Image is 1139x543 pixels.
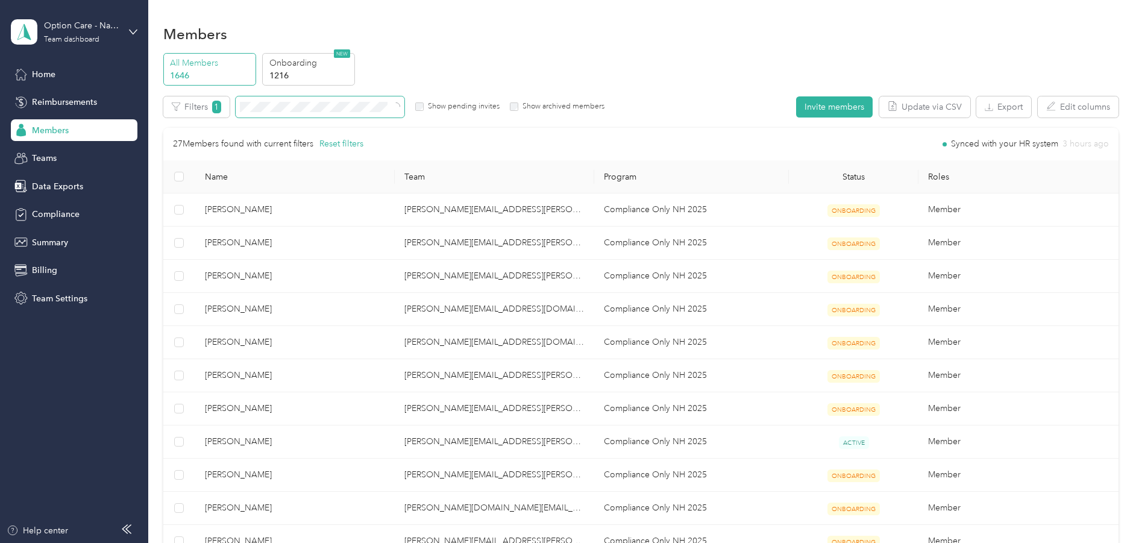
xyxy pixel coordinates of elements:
[594,193,789,227] td: Compliance Only NH 2025
[918,293,1118,326] td: Member
[594,492,789,525] td: Compliance Only NH 2025
[395,492,594,525] td: christen.ford@navenhealth.com
[395,293,594,326] td: kay.kierspe@navenhealth.com
[205,269,385,283] span: [PERSON_NAME]
[918,359,1118,392] td: Member
[594,425,789,459] td: Compliance Only NH 2025
[170,57,252,69] p: All Members
[32,68,55,81] span: Home
[594,227,789,260] td: Compliance Only NH 2025
[395,260,594,293] td: taylor.johnston@navenhealth.com
[395,193,594,227] td: deanna.mccoy@navenhealth.com
[205,402,385,415] span: [PERSON_NAME]
[32,180,83,193] span: Data Exports
[789,160,918,193] th: Status
[319,137,363,151] button: Reset filters
[195,227,395,260] td: Barbara Kelley
[205,172,385,182] span: Name
[918,160,1118,193] th: Roles
[195,260,395,293] td: Jaime Barrett
[205,236,385,250] span: [PERSON_NAME]
[918,326,1118,359] td: Member
[32,264,57,277] span: Billing
[796,96,873,118] button: Invite members
[163,96,230,118] button: Filters1
[594,160,789,193] th: Program
[195,459,395,492] td: Cory Barnes
[170,69,252,82] p: 1646
[205,369,385,382] span: [PERSON_NAME]
[195,392,395,425] td: Brittany Barnett
[827,237,880,250] span: ONBOARDING
[918,193,1118,227] td: Member
[918,492,1118,525] td: Member
[205,435,385,448] span: [PERSON_NAME]
[789,260,918,293] td: ONBOARDING
[195,359,395,392] td: Erika Hubbard
[789,227,918,260] td: ONBOARDING
[195,326,395,359] td: Cindy Barreto
[789,359,918,392] td: ONBOARDING
[789,293,918,326] td: ONBOARDING
[827,204,880,217] span: ONBOARDING
[44,19,119,32] div: Option Care - Naven Health
[789,326,918,359] td: ONBOARDING
[395,425,594,459] td: elizabeth.piercy@navenhealth.com
[1038,96,1119,118] button: Edit columns
[195,160,395,193] th: Name
[269,69,351,82] p: 1216
[594,326,789,359] td: Compliance Only NH 2025
[173,137,313,151] p: 27 Members found with current filters
[32,96,97,108] span: Reimbursements
[195,492,395,525] td: Crystal Ybarra
[44,36,99,43] div: Team dashboard
[918,227,1118,260] td: Member
[395,227,594,260] td: rebecca.geho@navenhealth.com
[594,359,789,392] td: Compliance Only NH 2025
[195,293,395,326] td: Morgan Barfield
[195,425,395,459] td: Morgan Baran
[32,236,68,249] span: Summary
[32,152,57,165] span: Teams
[32,124,69,137] span: Members
[1072,476,1139,543] iframe: Everlance-gr Chat Button Frame
[395,326,594,359] td: olga.roman@navenhealth.com
[32,292,87,305] span: Team Settings
[395,160,594,193] th: Team
[195,193,395,227] td: Daniel Barski
[395,459,594,492] td: amber.showman@navenhealth.com
[205,336,385,349] span: [PERSON_NAME]
[334,49,350,58] span: NEW
[269,57,351,69] p: Onboarding
[827,337,880,350] span: ONBOARDING
[205,468,385,482] span: [PERSON_NAME]
[395,359,594,392] td: taylor.johnston@navenhealth.com
[1062,140,1109,148] span: 3 hours ago
[789,459,918,492] td: ONBOARDING
[163,28,227,40] h1: Members
[827,469,880,482] span: ONBOARDING
[395,392,594,425] td: elizabeth.piercy@navenhealth.com
[212,101,221,113] span: 1
[976,96,1031,118] button: Export
[839,436,869,449] span: ACTIVE
[594,392,789,425] td: Compliance Only NH 2025
[827,304,880,316] span: ONBOARDING
[918,392,1118,425] td: Member
[7,524,68,537] button: Help center
[951,140,1058,148] span: Synced with your HR system
[594,260,789,293] td: Compliance Only NH 2025
[789,492,918,525] td: ONBOARDING
[32,208,80,221] span: Compliance
[518,101,604,112] label: Show archived members
[827,503,880,515] span: ONBOARDING
[789,392,918,425] td: ONBOARDING
[789,193,918,227] td: ONBOARDING
[205,501,385,515] span: [PERSON_NAME]
[594,459,789,492] td: Compliance Only NH 2025
[827,370,880,383] span: ONBOARDING
[424,101,500,112] label: Show pending invites
[918,260,1118,293] td: Member
[205,203,385,216] span: [PERSON_NAME]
